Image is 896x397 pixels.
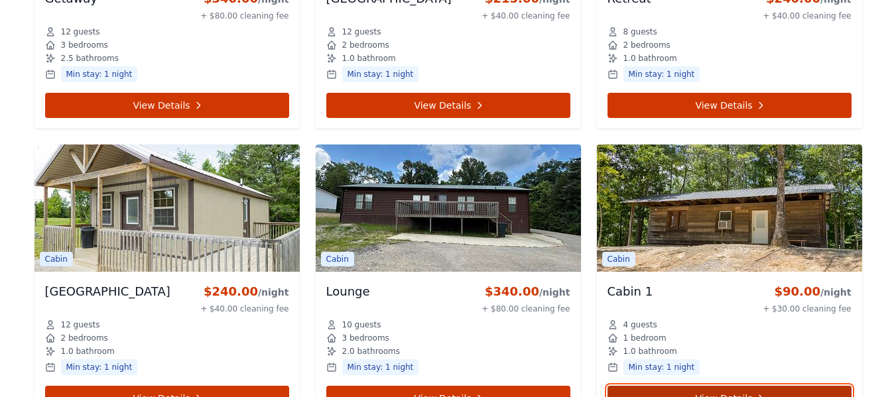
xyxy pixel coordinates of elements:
[481,11,570,21] div: + $40.00 cleaning fee
[608,282,653,301] h3: Cabin 1
[61,53,119,64] span: 2.5 bathrooms
[623,53,677,64] span: 1.0 bathroom
[342,319,381,330] span: 10 guests
[763,11,851,21] div: + $40.00 cleaning fee
[61,319,100,330] span: 12 guests
[763,304,851,314] div: + $30.00 cleaning fee
[342,333,389,343] span: 3 bedrooms
[623,346,677,357] span: 1.0 bathroom
[61,359,138,375] span: Min stay: 1 night
[820,287,852,298] span: /night
[481,282,570,301] div: $340.00
[342,27,381,37] span: 12 guests
[602,252,635,266] span: Cabin
[61,27,100,37] span: 12 guests
[40,252,73,266] span: Cabin
[200,304,288,314] div: + $40.00 cleaning fee
[258,287,289,298] span: /night
[597,144,862,272] img: Cabin 1
[316,144,581,272] img: Lounge
[342,359,419,375] span: Min stay: 1 night
[763,282,851,301] div: $90.00
[539,287,570,298] span: /night
[326,282,370,301] h3: Lounge
[342,53,396,64] span: 1.0 bathroom
[623,40,671,50] span: 2 bedrooms
[61,346,115,357] span: 1.0 bathroom
[200,11,288,21] div: + $80.00 cleaning fee
[623,333,667,343] span: 1 bedroom
[61,333,108,343] span: 2 bedrooms
[61,66,138,82] span: Min stay: 1 night
[481,304,570,314] div: + $80.00 cleaning fee
[342,346,400,357] span: 2.0 bathrooms
[623,27,657,37] span: 8 guests
[623,319,657,330] span: 4 guests
[45,93,289,118] a: View Details
[623,359,700,375] span: Min stay: 1 night
[342,66,419,82] span: Min stay: 1 night
[326,93,570,118] a: View Details
[623,66,700,82] span: Min stay: 1 night
[61,40,108,50] span: 3 bedrooms
[45,282,170,301] h3: [GEOGRAPHIC_DATA]
[34,144,300,272] img: Moose Lodge
[321,252,354,266] span: Cabin
[342,40,389,50] span: 2 bedrooms
[608,93,852,118] a: View Details
[200,282,288,301] div: $240.00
